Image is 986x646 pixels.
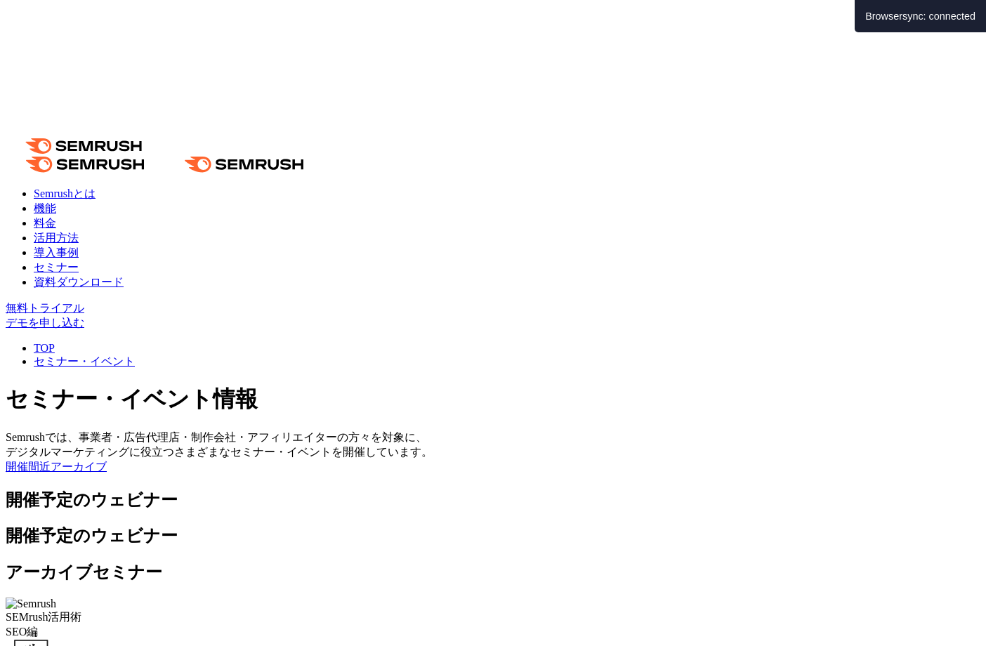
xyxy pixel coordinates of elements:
a: 機能 [34,202,56,214]
a: アーカイブ [51,461,107,473]
a: セミナー [34,261,79,273]
a: 料金 [34,217,56,229]
h2: アーカイブセミナー [6,561,980,584]
a: TOP [34,342,55,354]
h2: 開催予定のウェビナー [6,489,980,511]
a: 資料ダウンロード [34,276,124,288]
img: Semrush [6,598,56,610]
a: 活用方法 [34,232,79,244]
a: デモを申し込む [6,317,84,329]
a: セミナー・イベント [34,355,135,367]
a: 導入事例 [34,246,79,258]
a: 開催間近 [6,461,51,473]
h1: セミナー・イベント情報 [6,384,980,415]
a: Semrushとは [34,187,96,199]
div: SEMrush活用術 SEO編 [6,610,980,640]
a: 無料トライアル [6,302,84,314]
h2: 開催予定のウェビナー [6,525,980,547]
div: Semrushでは、事業者・広告代理店・制作会社・アフィリエイターの方々を対象に、 デジタルマーケティングに役立つさまざまなセミナー・イベントを開催しています。 [6,430,980,460]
